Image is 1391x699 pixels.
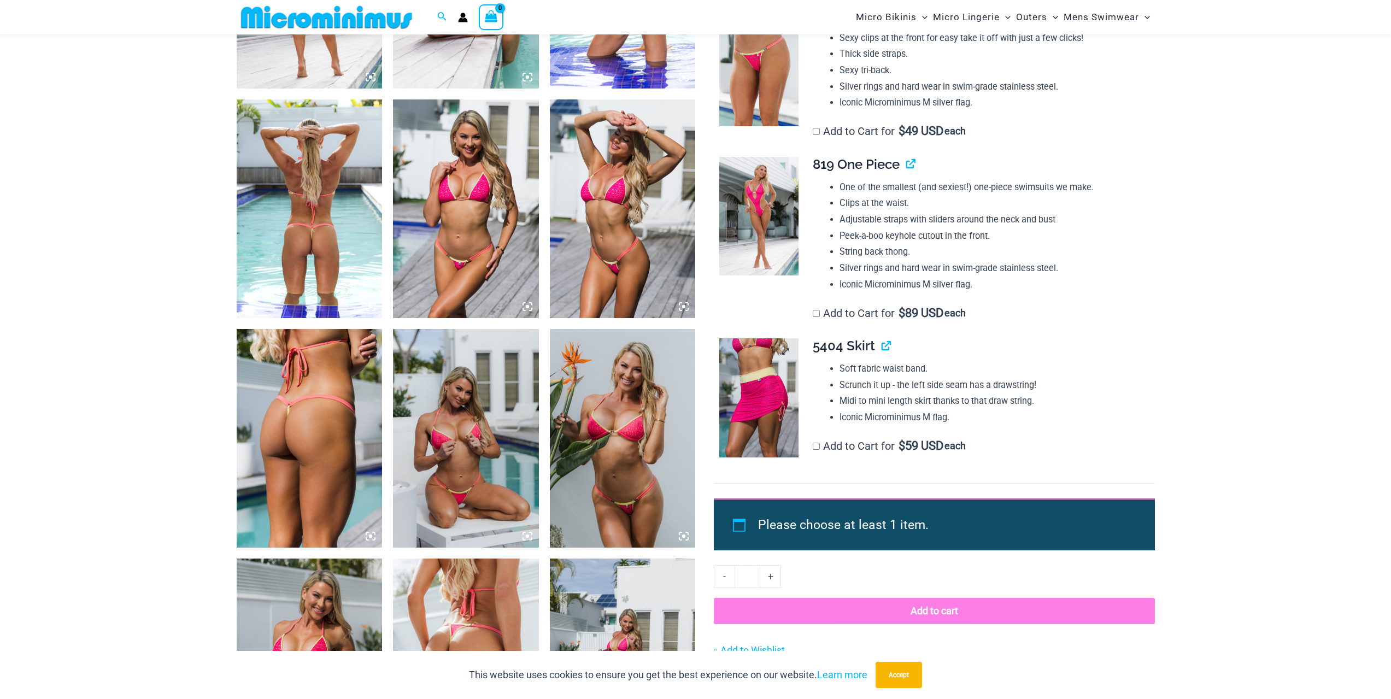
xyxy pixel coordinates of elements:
[237,5,416,30] img: MM SHOP LOGO FLAT
[840,260,1146,277] li: Silver rings and hard wear in swim-grade stainless steel.
[856,3,917,31] span: Micro Bikinis
[437,10,447,24] a: Search icon link
[719,8,799,127] img: Bubble Mesh Highlight Pink 469 Thong
[813,310,820,317] input: Add to Cart for$89 USD each
[840,361,1146,377] li: Soft fabric waist band.
[876,662,922,688] button: Accept
[550,99,696,318] img: Bubble Mesh Highlight Pink 309 Top 421 Micro
[714,598,1154,624] button: Add to cart
[944,126,966,137] span: each
[550,329,696,548] img: Bubble Mesh Highlight Pink 323 Top 469 Thong
[899,439,905,453] span: $
[1000,3,1011,31] span: Menu Toggle
[840,244,1146,260] li: String back thong.
[899,126,943,137] span: 49 USD
[735,565,760,588] input: Product quantity
[813,125,966,138] label: Add to Cart for
[933,3,1000,31] span: Micro Lingerie
[840,79,1146,95] li: Silver rings and hard wear in swim-grade stainless steel.
[469,667,867,683] p: This website uses cookies to ensure you get the best experience on our website.
[479,4,504,30] a: View Shopping Cart, empty
[237,329,383,548] img: Bubble Mesh Highlight Pink 421 Micro
[840,179,1146,196] li: One of the smallest (and sexiest!) one-piece swimsuits we make.
[1047,3,1058,31] span: Menu Toggle
[714,565,735,588] a: -
[458,13,468,22] a: Account icon link
[840,277,1146,293] li: Iconic Microminimus M silver flag.
[840,195,1146,212] li: Clips at the waist.
[840,228,1146,244] li: Peek-a-boo keyhole cutout in the front.
[917,3,928,31] span: Menu Toggle
[1061,3,1153,31] a: Mens SwimwearMenu ToggleMenu Toggle
[840,377,1146,393] li: Scrunch it up - the left side seam has a drawstring!
[944,308,966,319] span: each
[719,157,799,276] img: Bubble Mesh Highlight Pink 819 One Piece
[813,338,875,354] span: 5404 Skirt
[393,329,539,548] img: Bubble Mesh Highlight Pink 323 Top 469 Thong
[840,62,1146,79] li: Sexy tri-back.
[714,642,785,659] a: Add to Wishlist
[1013,3,1061,31] a: OutersMenu ToggleMenu Toggle
[840,409,1146,426] li: Iconic Microminimus M flag.
[813,439,966,453] label: Add to Cart for
[899,306,905,320] span: $
[840,212,1146,228] li: Adjustable straps with sliders around the neck and bust
[760,565,781,588] a: +
[720,644,785,656] span: Add to Wishlist
[813,443,820,450] input: Add to Cart for$59 USD each
[817,669,867,680] a: Learn more
[719,338,799,457] img: Bubble Mesh Highlight Pink 309 Top 5404 Skirt
[840,30,1146,46] li: Sexy clips at the front for easy take it off with just a few clicks!
[944,440,966,451] span: each
[840,393,1146,409] li: Midi to mini length skirt thanks to that draw string.
[1139,3,1150,31] span: Menu Toggle
[813,307,966,320] label: Add to Cart for
[852,2,1155,33] nav: Site Navigation
[758,513,1130,538] li: Please choose at least 1 item.
[840,46,1146,62] li: Thick side straps.
[813,128,820,135] input: Add to Cart for$49 USD each
[393,99,539,318] img: Bubble Mesh Highlight Pink 309 Top 421 Micro
[813,156,900,172] span: 819 One Piece
[1064,3,1139,31] span: Mens Swimwear
[899,124,905,138] span: $
[1016,3,1047,31] span: Outers
[853,3,930,31] a: Micro BikinisMenu ToggleMenu Toggle
[899,308,943,319] span: 89 USD
[840,95,1146,111] li: Iconic Microminimus M silver flag.
[237,99,383,318] img: Bubble Mesh Highlight Pink 323 Top 421 Micro
[899,440,943,451] span: 59 USD
[930,3,1013,31] a: Micro LingerieMenu ToggleMenu Toggle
